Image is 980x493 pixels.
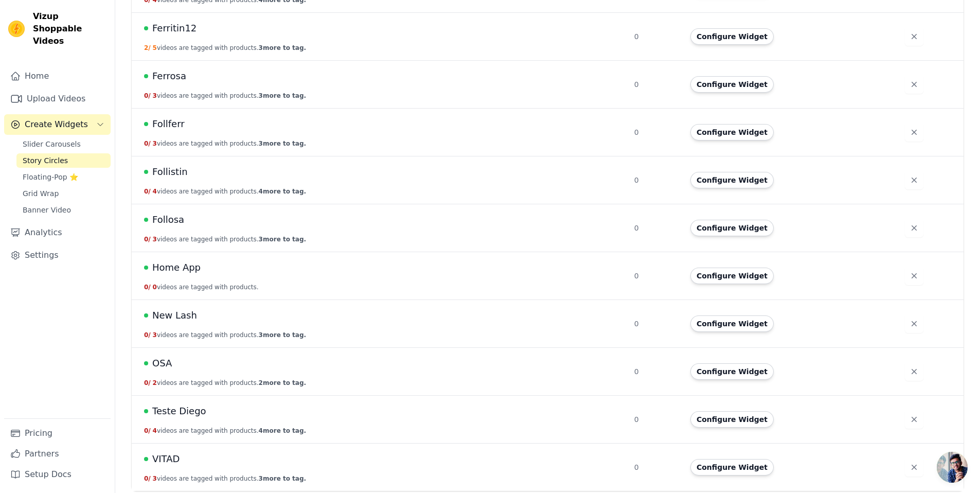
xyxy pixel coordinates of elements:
[628,348,684,396] td: 0
[152,117,185,131] span: Follferr
[16,137,111,151] a: Slider Carousels
[153,44,157,51] span: 5
[23,139,81,149] span: Slider Carousels
[905,267,923,285] button: Delete widget
[905,410,923,429] button: Delete widget
[144,188,151,195] span: 0 /
[690,220,774,236] button: Configure Widget
[690,268,774,284] button: Configure Widget
[152,69,186,83] span: Ferrosa
[153,188,157,195] span: 4
[628,204,684,252] td: 0
[144,266,148,270] span: Live Published
[152,452,180,466] span: VITAD
[4,444,111,464] a: Partners
[25,118,88,131] span: Create Widgets
[628,300,684,348] td: 0
[144,187,306,196] button: 0/ 4videos are tagged with products.4more to tag.
[259,475,306,482] span: 3 more to tag.
[4,89,111,109] a: Upload Videos
[4,114,111,135] button: Create Widgets
[690,363,774,380] button: Configure Widget
[144,379,151,386] span: 0 /
[152,213,184,227] span: Follosa
[144,122,148,126] span: Live Published
[905,171,923,189] button: Delete widget
[144,457,148,461] span: Live Published
[144,139,306,148] button: 0/ 3videos are tagged with products.3more to tag.
[259,188,306,195] span: 4 more to tag.
[259,427,306,434] span: 4 more to tag.
[144,44,306,52] button: 2/ 5videos are tagged with products.3more to tag.
[628,13,684,61] td: 0
[690,315,774,332] button: Configure Widget
[905,362,923,381] button: Delete widget
[690,459,774,476] button: Configure Widget
[153,427,157,434] span: 4
[259,331,306,339] span: 3 more to tag.
[628,156,684,204] td: 0
[23,155,68,166] span: Story Circles
[144,26,148,30] span: Live Published
[144,427,306,435] button: 0/ 4videos are tagged with products.4more to tag.
[144,92,151,99] span: 0 /
[905,123,923,142] button: Delete widget
[690,172,774,188] button: Configure Widget
[153,379,157,386] span: 2
[905,27,923,46] button: Delete widget
[259,92,306,99] span: 3 more to tag.
[259,379,306,386] span: 2 more to tag.
[152,404,206,418] span: Teste Diego
[628,444,684,491] td: 0
[144,331,151,339] span: 0 /
[23,172,78,182] span: Floating-Pop ⭐
[16,153,111,168] a: Story Circles
[4,222,111,243] a: Analytics
[33,10,106,47] span: Vizup Shoppable Videos
[144,283,259,291] button: 0/ 0videos are tagged with products.
[144,92,306,100] button: 0/ 3videos are tagged with products.3more to tag.
[690,411,774,428] button: Configure Widget
[937,452,968,483] a: Bate-papo aberto
[628,396,684,444] td: 0
[153,475,157,482] span: 3
[23,188,59,199] span: Grid Wrap
[905,219,923,237] button: Delete widget
[144,427,151,434] span: 0 /
[259,236,306,243] span: 3 more to tag.
[690,76,774,93] button: Configure Widget
[153,331,157,339] span: 3
[144,44,151,51] span: 2 /
[144,409,148,413] span: Live Published
[152,165,188,179] span: Follistin
[16,203,111,217] a: Banner Video
[144,313,148,318] span: Live Published
[690,28,774,45] button: Configure Widget
[628,109,684,156] td: 0
[4,245,111,266] a: Settings
[144,236,151,243] span: 0 /
[144,474,306,483] button: 0/ 3videos are tagged with products.3more to tag.
[628,61,684,109] td: 0
[153,236,157,243] span: 3
[16,170,111,184] a: Floating-Pop ⭐
[152,260,201,275] span: Home App
[153,284,157,291] span: 0
[144,218,148,222] span: Live Published
[152,308,197,323] span: New Lash
[152,21,197,36] span: Ferritin12
[16,186,111,201] a: Grid Wrap
[4,423,111,444] a: Pricing
[4,66,111,86] a: Home
[259,44,306,51] span: 3 more to tag.
[144,379,306,387] button: 0/ 2videos are tagged with products.2more to tag.
[8,21,25,37] img: Vizup
[4,464,111,485] a: Setup Docs
[144,74,148,78] span: Live Published
[153,140,157,147] span: 3
[259,140,306,147] span: 3 more to tag.
[144,170,148,174] span: Live Published
[144,331,306,339] button: 0/ 3videos are tagged with products.3more to tag.
[905,75,923,94] button: Delete widget
[144,475,151,482] span: 0 /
